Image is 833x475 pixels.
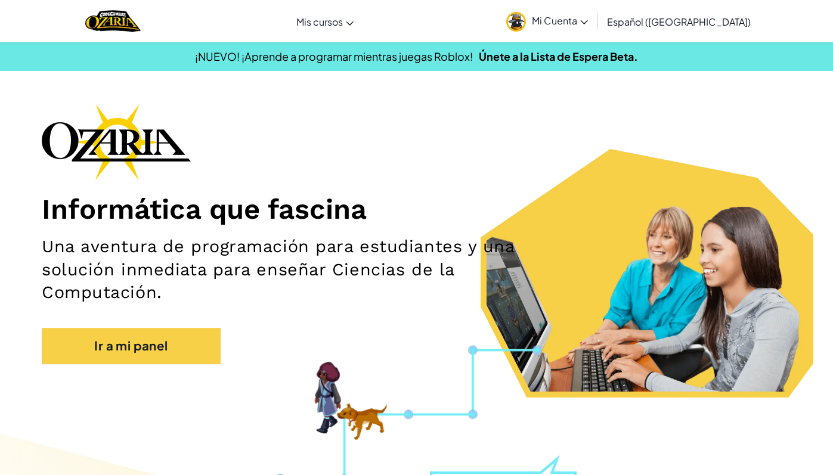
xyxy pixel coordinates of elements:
a: Español ([GEOGRAPHIC_DATA]) [601,5,757,38]
a: Ir a mi panel [42,328,221,364]
a: Mi Cuenta [500,2,594,40]
img: Ozaria branding logo [42,104,191,180]
span: Español ([GEOGRAPHIC_DATA]) [607,15,751,28]
a: Mis cursos [290,5,360,38]
a: Ozaria by CodeCombat logo [85,9,141,33]
span: ¡NUEVO! ¡Aprende a programar mientras juegas Roblox! [195,49,473,63]
h1: Informática que fascina [42,192,791,226]
img: avatar [506,12,526,32]
span: Mi Cuenta [532,14,588,27]
img: Home [85,9,141,33]
a: Únete a la Lista de Espera Beta. [479,49,638,63]
span: Mis cursos [296,15,343,28]
h2: Una aventura de programación para estudiantes y una solución inmediata para enseñar Ciencias de l... [42,235,544,305]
